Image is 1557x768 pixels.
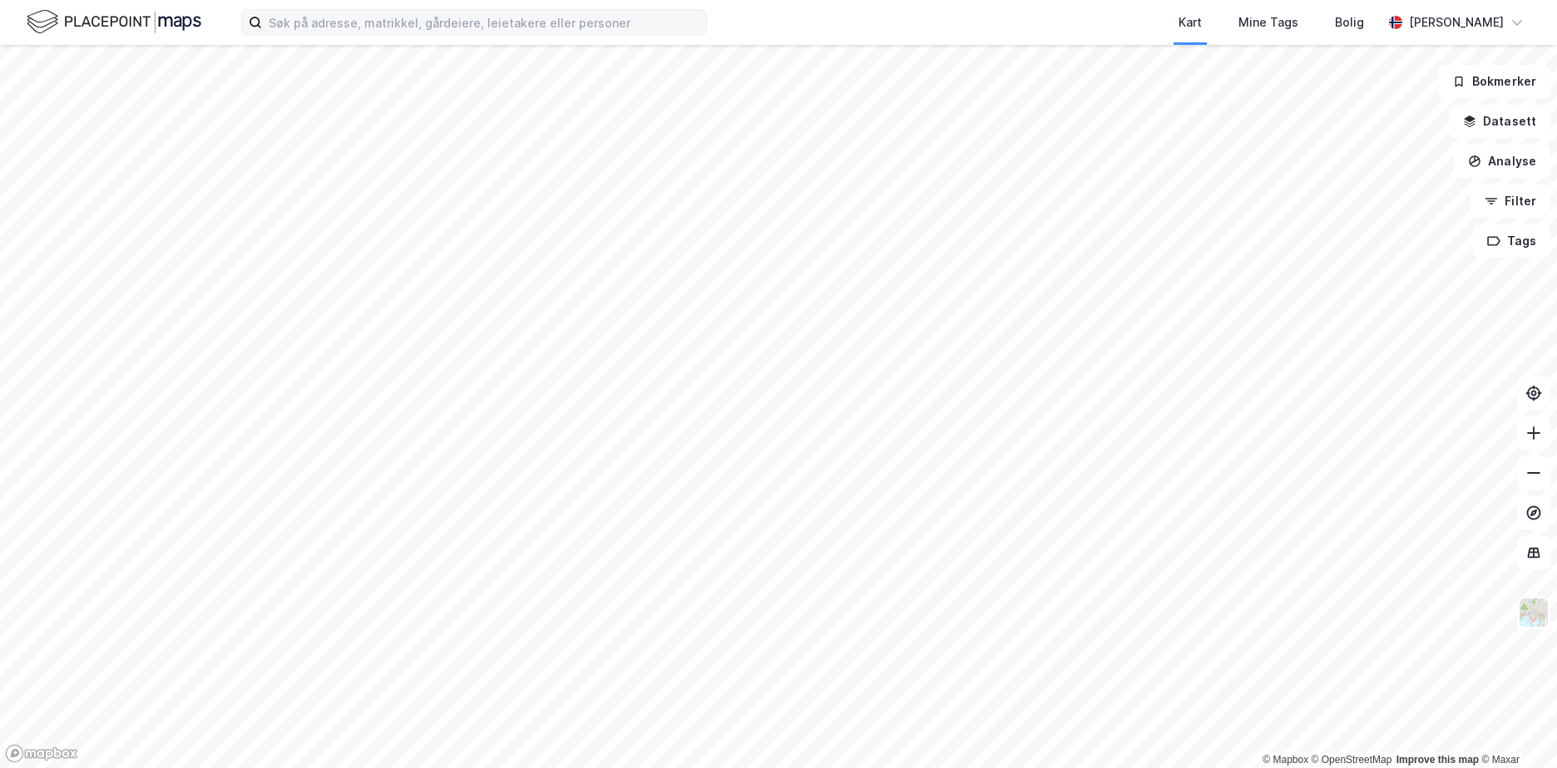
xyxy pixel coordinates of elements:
[1474,688,1557,768] iframe: Chat Widget
[1409,12,1504,32] div: [PERSON_NAME]
[1238,12,1298,32] div: Mine Tags
[1179,12,1202,32] div: Kart
[27,7,201,37] img: logo.f888ab2527a4732fd821a326f86c7f29.svg
[1474,688,1557,768] div: Kontrollprogram for chat
[1335,12,1364,32] div: Bolig
[262,10,706,35] input: Søk på adresse, matrikkel, gårdeiere, leietakere eller personer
